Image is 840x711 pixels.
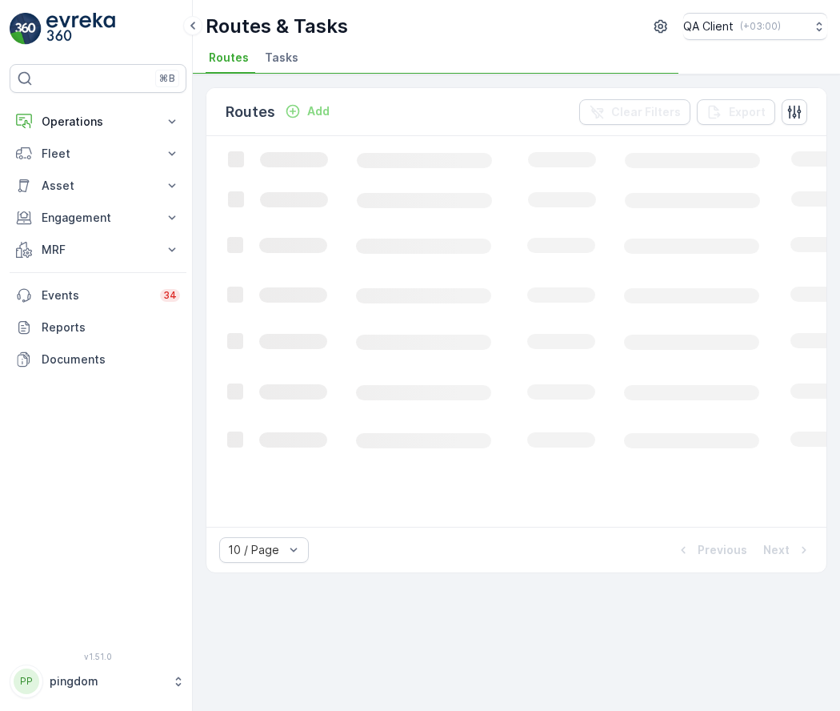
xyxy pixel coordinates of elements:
[10,279,186,311] a: Events34
[278,102,336,121] button: Add
[10,665,186,698] button: PPpingdom
[698,542,747,558] p: Previous
[10,234,186,266] button: MRF
[209,50,249,66] span: Routes
[10,652,186,661] span: v 1.51.0
[729,104,766,120] p: Export
[42,287,150,303] p: Events
[42,178,154,194] p: Asset
[763,542,790,558] p: Next
[10,106,186,138] button: Operations
[10,170,186,202] button: Asset
[10,202,186,234] button: Engagement
[10,311,186,343] a: Reports
[42,242,154,258] p: MRF
[10,343,186,376] a: Documents
[10,13,42,45] img: logo
[265,50,298,66] span: Tasks
[683,13,827,40] button: QA Client(+03:00)
[206,14,348,39] p: Routes & Tasks
[762,540,814,560] button: Next
[42,319,180,335] p: Reports
[42,210,154,226] p: Engagement
[10,138,186,170] button: Fleet
[611,104,681,120] p: Clear Filters
[14,669,39,694] div: PP
[579,99,690,125] button: Clear Filters
[226,101,275,123] p: Routes
[163,289,177,302] p: 34
[307,103,330,119] p: Add
[674,540,749,560] button: Previous
[46,13,115,45] img: logo_light-DOdMpM7g.png
[42,351,180,368] p: Documents
[697,99,775,125] button: Export
[50,673,164,689] p: pingdom
[42,114,154,130] p: Operations
[740,20,781,33] p: ( +03:00 )
[683,18,734,34] p: QA Client
[159,72,175,85] p: ⌘B
[42,146,154,162] p: Fleet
